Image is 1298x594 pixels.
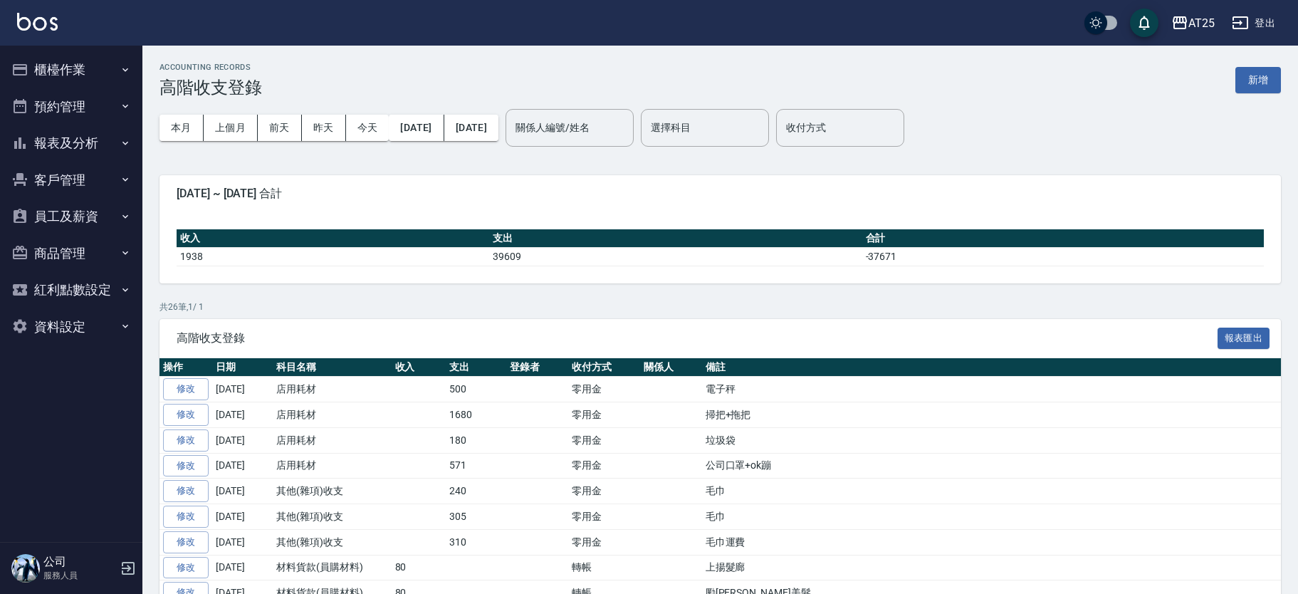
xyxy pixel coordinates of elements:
[444,115,498,141] button: [DATE]
[6,308,137,345] button: 資料設定
[159,301,1281,313] p: 共 26 筆, 1 / 1
[212,504,273,530] td: [DATE]
[446,453,506,479] td: 571
[392,555,446,580] td: 80
[177,331,1218,345] span: 高階收支登錄
[6,235,137,272] button: 商品管理
[6,198,137,235] button: 員工及薪資
[446,402,506,428] td: 1680
[1235,73,1281,86] a: 新增
[1188,14,1215,32] div: AT25
[568,402,640,428] td: 零用金
[702,377,1281,402] td: 電子秤
[1235,67,1281,93] button: 新增
[212,479,273,504] td: [DATE]
[446,377,506,402] td: 500
[11,554,40,583] img: Person
[43,569,116,582] p: 服務人員
[163,429,209,452] a: 修改
[273,453,392,479] td: 店用耗材
[506,358,568,377] th: 登錄者
[489,229,862,248] th: 支出
[568,377,640,402] td: 零用金
[163,506,209,528] a: 修改
[1130,9,1158,37] button: save
[389,115,444,141] button: [DATE]
[862,229,1264,248] th: 合計
[862,247,1264,266] td: -37671
[163,378,209,400] a: 修改
[346,115,389,141] button: 今天
[302,115,346,141] button: 昨天
[702,504,1281,530] td: 毛巾
[446,504,506,530] td: 305
[204,115,258,141] button: 上個月
[1218,328,1270,350] button: 報表匯出
[640,358,702,377] th: 關係人
[163,480,209,502] a: 修改
[273,358,392,377] th: 科目名稱
[163,557,209,579] a: 修改
[568,529,640,555] td: 零用金
[212,427,273,453] td: [DATE]
[446,529,506,555] td: 310
[6,125,137,162] button: 報表及分析
[702,453,1281,479] td: 公司口罩+ok蹦
[43,555,116,569] h5: 公司
[212,402,273,428] td: [DATE]
[159,63,262,72] h2: ACCOUNTING RECORDS
[212,377,273,402] td: [DATE]
[568,479,640,504] td: 零用金
[568,358,640,377] th: 收付方式
[446,427,506,453] td: 180
[159,115,204,141] button: 本月
[702,529,1281,555] td: 毛巾運費
[273,402,392,428] td: 店用耗材
[702,555,1281,580] td: 上揚髮廊
[702,358,1281,377] th: 備註
[273,555,392,580] td: 材料貨款(員購材料)
[273,377,392,402] td: 店用耗材
[212,529,273,555] td: [DATE]
[6,271,137,308] button: 紅利點數設定
[212,358,273,377] th: 日期
[273,529,392,555] td: 其他(雜項)收支
[163,455,209,477] a: 修改
[177,247,489,266] td: 1938
[273,479,392,504] td: 其他(雜項)收支
[392,358,446,377] th: 收入
[258,115,302,141] button: 前天
[702,402,1281,428] td: 掃把+拖把
[17,13,58,31] img: Logo
[6,162,137,199] button: 客戶管理
[273,504,392,530] td: 其他(雜項)收支
[446,479,506,504] td: 240
[212,555,273,580] td: [DATE]
[568,555,640,580] td: 轉帳
[177,187,1264,201] span: [DATE] ~ [DATE] 合計
[1226,10,1281,36] button: 登出
[568,504,640,530] td: 零用金
[273,427,392,453] td: 店用耗材
[177,229,489,248] th: 收入
[159,358,212,377] th: 操作
[163,404,209,426] a: 修改
[702,479,1281,504] td: 毛巾
[568,427,640,453] td: 零用金
[446,358,506,377] th: 支出
[489,247,862,266] td: 39609
[1166,9,1220,38] button: AT25
[163,531,209,553] a: 修改
[6,51,137,88] button: 櫃檯作業
[702,427,1281,453] td: 垃圾袋
[159,78,262,98] h3: 高階收支登錄
[212,453,273,479] td: [DATE]
[6,88,137,125] button: 預約管理
[568,453,640,479] td: 零用金
[1218,330,1270,344] a: 報表匯出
